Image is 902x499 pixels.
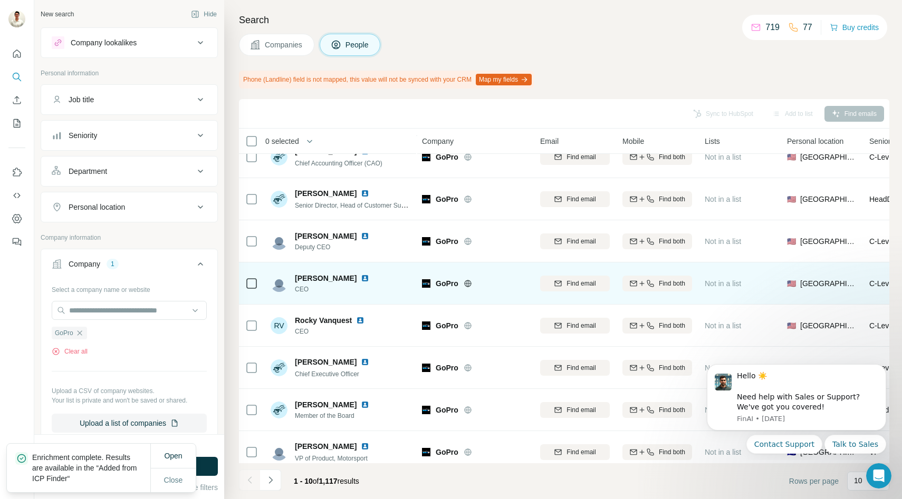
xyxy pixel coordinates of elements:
[41,194,217,220] button: Personal location
[422,406,430,414] img: Logo of GoPro
[295,201,416,209] span: Senior Director, Head of Customer Support
[71,37,137,48] div: Company lookalikes
[540,136,559,146] span: Email
[803,21,812,34] p: 77
[659,321,685,330] span: Find both
[107,259,119,269] div: 1
[422,448,430,456] img: Logo of GoPro
[8,67,25,86] button: Search
[705,279,741,288] span: Not in a list
[705,195,741,203] span: Not in a list
[787,236,796,247] span: 🇺🇸
[184,6,224,22] button: Hide
[295,273,357,283] span: [PERSON_NAME]
[765,21,780,34] p: 719
[69,259,100,269] div: Company
[436,236,458,247] span: GoPro
[787,320,796,331] span: 🇺🇸
[265,136,299,146] span: 0 selected
[787,152,796,162] span: 🇺🇸
[8,114,25,133] button: My lists
[8,11,25,27] img: Avatar
[52,347,88,356] button: Clear all
[422,364,430,372] img: Logo of GoPro
[69,202,125,212] div: Personal location
[294,477,313,485] span: 1 - 10
[295,315,352,326] span: Rocky Vanquest
[41,233,218,242] p: Company information
[164,475,183,485] span: Close
[52,396,207,405] p: Your list is private and won't be saved or shared.
[659,194,685,204] span: Find both
[540,191,610,207] button: Find email
[271,317,287,334] div: RV
[567,237,596,246] span: Find email
[540,360,610,376] button: Find email
[271,191,287,208] img: Avatar
[622,136,644,146] span: Mobile
[295,231,357,241] span: [PERSON_NAME]
[800,320,857,331] span: [GEOGRAPHIC_DATA]
[567,279,596,288] span: Find email
[476,74,532,85] button: Map my fields
[659,447,685,457] span: Find both
[32,452,150,484] p: Enrichment complete. Results are available in the “Added from ICP Finder“
[540,149,610,165] button: Find email
[705,153,741,161] span: Not in a list
[271,359,287,376] img: Avatar
[800,194,857,204] span: [GEOGRAPHIC_DATA]
[540,318,610,334] button: Find email
[622,444,692,460] button: Find both
[705,136,720,146] span: Lists
[8,163,25,182] button: Use Surfe on LinkedIn
[295,242,373,252] span: Deputy CEO
[436,278,458,289] span: GoPro
[622,276,692,291] button: Find both
[436,363,458,373] span: GoPro
[41,30,217,55] button: Company lookalikes
[361,358,369,366] img: LinkedIn logo
[705,321,741,330] span: Not in a list
[271,233,287,250] img: Avatar
[540,444,610,460] button: Find email
[659,363,685,373] span: Find both
[869,153,895,161] span: C-Level
[41,123,217,148] button: Seniority
[265,40,303,50] span: Companies
[540,276,610,291] button: Find email
[295,370,359,378] span: Chief Executive Officer
[422,195,430,203] img: Logo of GoPro
[567,194,596,204] span: Find email
[830,20,879,35] button: Buy credits
[659,405,685,415] span: Find both
[69,130,97,141] div: Seniority
[869,136,898,146] span: Seniority
[260,469,281,491] button: Navigate to next page
[295,411,373,420] span: Member of the Board
[436,194,458,204] span: GoPro
[567,363,596,373] span: Find email
[52,386,207,396] p: Upload a CSV of company websites.
[41,159,217,184] button: Department
[8,44,25,63] button: Quick start
[271,444,287,461] img: Avatar
[52,281,207,295] div: Select a company name or website
[869,279,895,288] span: C-Level
[295,399,357,410] span: [PERSON_NAME]
[540,402,610,418] button: Find email
[157,446,189,465] button: Open
[567,405,596,415] span: Find email
[8,209,25,228] button: Dashboard
[800,278,857,289] span: [GEOGRAPHIC_DATA]
[869,237,895,246] span: C-Level
[361,274,369,282] img: LinkedIn logo
[622,191,692,207] button: Find both
[295,327,369,336] span: CEO
[622,360,692,376] button: Find both
[69,166,107,177] div: Department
